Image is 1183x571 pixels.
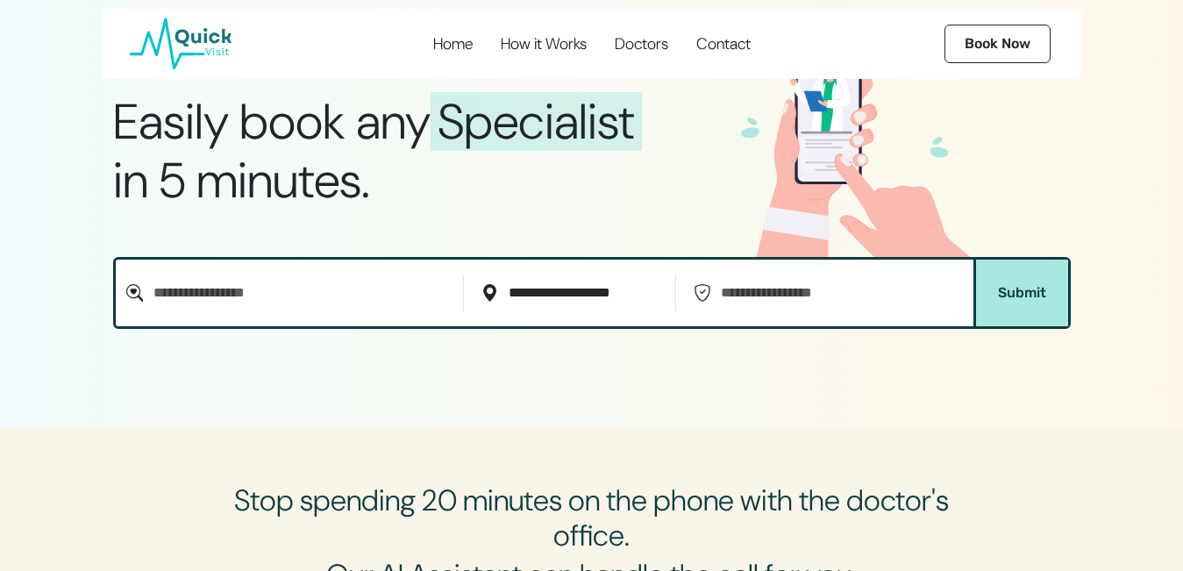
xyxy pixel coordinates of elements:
[129,18,232,70] img: Quick Visit
[710,275,952,312] input: Insurance Company
[433,34,473,54] div: Home
[431,92,642,151] span: Specialist
[143,275,457,312] input: Name of Doctor...
[683,9,764,79] a: Contact
[944,25,1051,63] a: Book Now
[113,92,745,210] h2: Easily book any in 5 minutes.
[602,9,681,79] a: Doctors
[973,260,1068,326] a: Submit
[976,260,1068,326] button: Submit
[501,34,587,54] div: How it Works
[696,34,751,54] div: Contact
[488,9,600,79] a: How it Works
[230,483,953,554] h2: Stop spending 20 minutes on the phone with the doctor's office.
[420,9,486,79] a: Home
[498,275,669,312] input: City, Locations..
[615,34,668,54] div: Doctors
